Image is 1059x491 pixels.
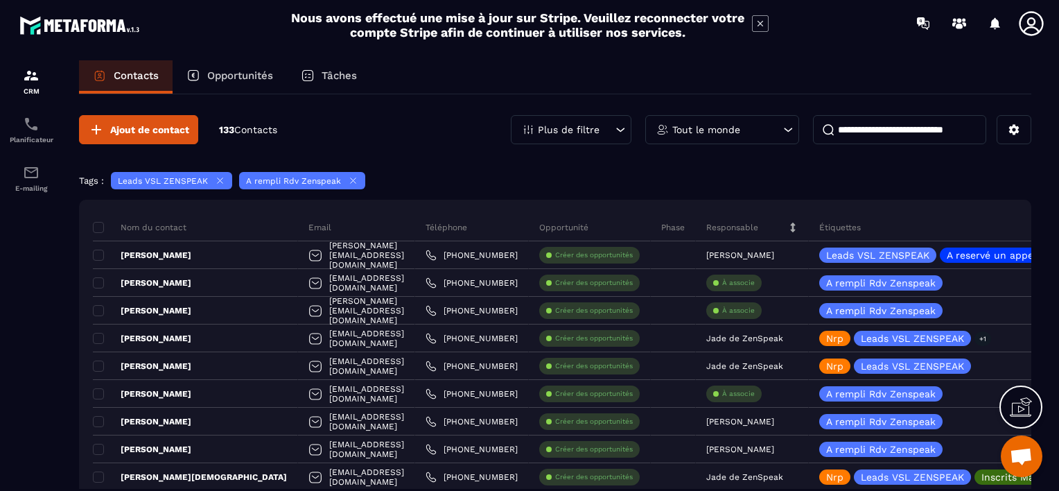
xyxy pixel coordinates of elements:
[1001,436,1042,477] div: Ouvrir le chat
[661,222,685,233] p: Phase
[426,333,518,344] a: [PHONE_NUMBER]
[555,417,633,427] p: Créer des opportunités
[672,125,740,135] p: Tout le monde
[706,445,774,454] p: [PERSON_NAME]
[93,388,191,399] p: [PERSON_NAME]
[234,124,277,135] span: Contacts
[539,222,588,233] p: Opportunité
[722,389,755,399] p: À associe
[308,222,331,233] p: Email
[3,136,59,144] p: Planificateur
[23,116,40,132] img: scheduler
[706,472,783,482] p: Jade de ZenSpeak
[426,222,467,233] p: Téléphone
[3,105,59,154] a: schedulerschedulerPlanificateur
[555,389,633,399] p: Créer des opportunités
[23,164,40,181] img: email
[290,10,745,40] h2: Nous avons effectué une mise à jour sur Stripe. Veuillez reconnecter votre compte Stripe afin de ...
[207,69,273,82] p: Opportunités
[947,250,1036,260] p: A reservé un appel
[3,87,59,95] p: CRM
[722,306,755,316] p: À associe
[3,154,59,203] a: emailemailE-mailing
[426,416,518,427] a: [PHONE_NUMBER]
[555,445,633,454] p: Créer des opportunités
[974,331,991,346] p: +1
[93,305,191,316] p: [PERSON_NAME]
[555,361,633,371] p: Créer des opportunités
[826,250,929,260] p: Leads VSL ZENSPEAK
[93,222,186,233] p: Nom du contact
[426,361,518,372] a: [PHONE_NUMBER]
[861,361,964,371] p: Leads VSL ZENSPEAK
[79,175,104,186] p: Tags :
[826,334,843,343] p: Nrp
[79,115,198,144] button: Ajout de contact
[826,445,936,454] p: A rempli Rdv Zenspeak
[555,278,633,288] p: Créer des opportunités
[219,123,277,137] p: 133
[173,60,287,94] a: Opportunités
[287,60,371,94] a: Tâches
[93,444,191,455] p: [PERSON_NAME]
[118,176,208,186] p: Leads VSL ZENSPEAK
[555,334,633,343] p: Créer des opportunités
[826,306,936,316] p: A rempli Rdv Zenspeak
[426,305,518,316] a: [PHONE_NUMBER]
[826,361,843,371] p: Nrp
[19,12,144,38] img: logo
[555,306,633,316] p: Créer des opportunités
[93,416,191,427] p: [PERSON_NAME]
[114,69,159,82] p: Contacts
[246,176,341,186] p: A rempli Rdv Zenspeak
[538,125,599,135] p: Plus de filtre
[555,250,633,260] p: Créer des opportunités
[23,67,40,84] img: formation
[3,57,59,105] a: formationformationCRM
[426,472,518,483] a: [PHONE_NUMBER]
[826,472,843,482] p: Nrp
[110,123,189,137] span: Ajout de contact
[426,250,518,261] a: [PHONE_NUMBER]
[826,389,936,399] p: A rempli Rdv Zenspeak
[861,472,964,482] p: Leads VSL ZENSPEAK
[3,184,59,192] p: E-mailing
[555,472,633,482] p: Créer des opportunités
[826,278,936,288] p: A rempli Rdv Zenspeak
[706,361,783,371] p: Jade de ZenSpeak
[826,417,936,427] p: A rempli Rdv Zenspeak
[426,444,518,455] a: [PHONE_NUMBER]
[93,472,287,483] p: [PERSON_NAME][DEMOGRAPHIC_DATA]
[722,278,755,288] p: À associe
[861,334,964,343] p: Leads VSL ZENSPEAK
[79,60,173,94] a: Contacts
[93,333,191,344] p: [PERSON_NAME]
[819,222,861,233] p: Étiquettes
[706,417,774,427] p: [PERSON_NAME]
[93,277,191,288] p: [PERSON_NAME]
[706,222,758,233] p: Responsable
[426,277,518,288] a: [PHONE_NUMBER]
[706,334,783,343] p: Jade de ZenSpeak
[93,361,191,372] p: [PERSON_NAME]
[426,388,518,399] a: [PHONE_NUMBER]
[93,250,191,261] p: [PERSON_NAME]
[706,250,774,260] p: [PERSON_NAME]
[322,69,357,82] p: Tâches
